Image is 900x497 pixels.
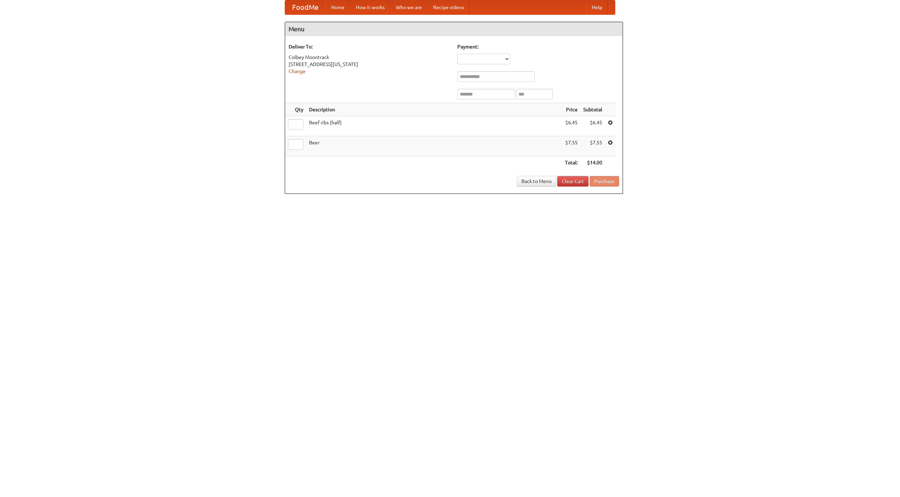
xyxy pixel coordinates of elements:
a: Help [586,0,608,14]
td: Beer [306,136,562,156]
h5: Payment: [457,43,619,50]
td: $7.55 [580,136,605,156]
td: $6.45 [562,116,580,136]
th: Total: [562,156,580,169]
a: FoodMe [285,0,326,14]
a: Recipe videos [427,0,470,14]
th: Description [306,103,562,116]
th: Qty [285,103,306,116]
div: [STREET_ADDRESS][US_STATE] [289,61,450,68]
a: How it works [350,0,390,14]
a: Who we are [390,0,427,14]
div: Colbey Moontrack [289,54,450,61]
h4: Menu [285,22,623,36]
td: $7.55 [562,136,580,156]
a: Clear Cart [557,176,589,187]
button: Purchase [590,176,619,187]
td: $6.45 [580,116,605,136]
h5: Deliver To: [289,43,450,50]
a: Change [289,68,306,74]
a: Back to Menu [517,176,556,187]
th: $14.00 [580,156,605,169]
td: Beef ribs (half) [306,116,562,136]
th: Subtotal [580,103,605,116]
th: Price [562,103,580,116]
a: Home [326,0,350,14]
